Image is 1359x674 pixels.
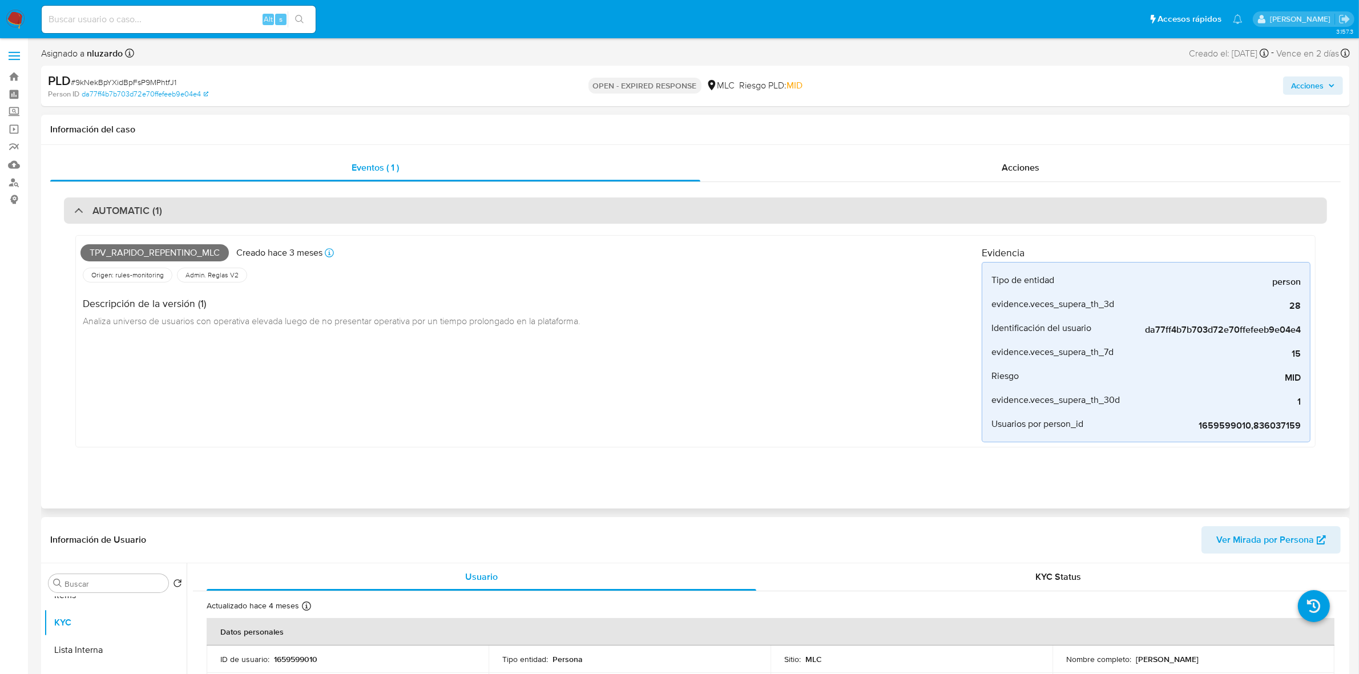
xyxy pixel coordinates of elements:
[740,79,803,92] span: Riesgo PLD:
[1270,14,1334,25] p: pablo.ruidiaz@mercadolibre.com
[1036,570,1082,583] span: KYC Status
[44,636,187,664] button: Lista Interna
[1216,526,1314,554] span: Ver Mirada por Persona
[64,579,164,589] input: Buscar
[220,654,269,664] p: ID de usuario :
[1201,526,1341,554] button: Ver Mirada por Persona
[502,654,548,664] p: Tipo entidad :
[90,271,165,280] span: Origen: rules-monitoring
[787,79,803,92] span: MID
[207,600,299,611] p: Actualizado hace 4 meses
[288,11,311,27] button: search-icon
[236,247,322,259] p: Creado hace 3 meses
[48,71,71,90] b: PLD
[41,47,123,60] span: Asignado a
[1291,76,1324,95] span: Acciones
[1276,47,1339,60] span: Vence en 2 días
[53,579,62,588] button: Buscar
[352,161,399,174] span: Eventos ( 1 )
[1158,13,1221,25] span: Accesos rápidos
[64,197,1327,224] div: AUTOMATIC (1)
[184,271,240,280] span: Admin. Reglas V2
[1233,14,1243,24] a: Notificaciones
[1066,654,1131,664] p: Nombre completo :
[1338,13,1350,25] a: Salir
[1136,654,1199,664] p: [PERSON_NAME]
[50,124,1341,135] h1: Información del caso
[173,579,182,591] button: Volver al orden por defecto
[84,47,123,60] b: nluzardo
[588,78,701,94] p: OPEN - EXPIRED RESPONSE
[553,654,583,664] p: Persona
[1002,161,1039,174] span: Acciones
[784,654,801,664] p: Sitio :
[465,570,498,583] span: Usuario
[42,12,316,27] input: Buscar usuario o caso...
[80,244,229,261] span: Tpv_rapido_repentino_mlc
[1189,46,1269,61] div: Creado el: [DATE]
[264,14,273,25] span: Alt
[44,609,187,636] button: KYC
[706,79,735,92] div: MLC
[274,654,317,664] p: 1659599010
[71,76,176,88] span: # 9kNekBpYXidBpFsP9MPhtfJ1
[83,314,580,327] span: Analiza universo de usuarios con operativa elevada luego de no presentar operativa por un tiempo ...
[83,297,580,310] h4: Descripción de la versión (1)
[207,618,1334,645] th: Datos personales
[82,89,208,99] a: da77ff4b7b703d72e70ffefeeb9e04e4
[805,654,822,664] p: MLC
[92,204,162,217] h3: AUTOMATIC (1)
[50,534,146,546] h1: Información de Usuario
[1271,46,1274,61] span: -
[279,14,283,25] span: s
[48,89,79,99] b: Person ID
[1283,76,1343,95] button: Acciones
